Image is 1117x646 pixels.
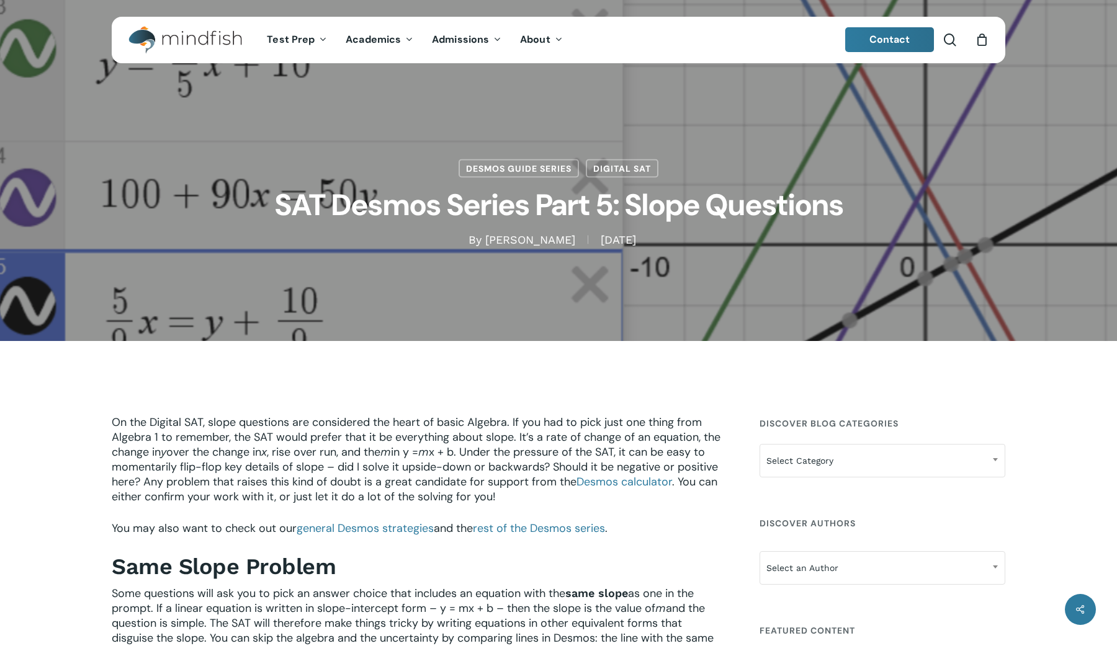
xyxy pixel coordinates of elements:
[297,521,434,536] a: general Desmos strategies
[258,35,336,45] a: Test Prep
[605,521,608,536] span: .
[520,33,550,46] span: About
[565,586,628,600] b: same slope
[511,35,572,45] a: About
[112,554,336,580] b: Same Slope Problem
[112,445,718,504] span: x + b. Under the pressure of the SAT, it can be easy to momentarily flip-flop key details of slop...
[248,178,869,232] h1: SAT Desmos Series Part 5: Slope Questions
[261,445,267,458] span: x
[267,445,380,459] span: , rise over run, and the
[112,521,297,536] span: You may also want to check out our
[588,236,648,244] span: [DATE]
[586,159,658,178] a: Digital SAT
[112,415,720,459] span: On the Digital SAT, slope questions are considered the heart of basic Algebra. If you had to pick...
[760,512,1005,534] h4: Discover Authors
[760,444,1005,477] span: Select Category
[869,33,910,46] span: Contact
[112,586,565,601] span: Some questions will ask you to pick an answer choice that includes an equation with the
[760,412,1005,435] h4: Discover Blog Categories
[161,445,166,458] span: y
[112,586,694,616] span: as one in the prompt. If a linear equation is written in slope-intercept form – y = mx + b – then...
[432,33,489,46] span: Admissions
[760,619,1005,642] h4: Featured Content
[473,521,605,536] a: rest of the Desmos series
[336,35,423,45] a: Academics
[760,551,1005,585] span: Select an Author
[485,233,575,246] a: [PERSON_NAME]
[459,159,579,178] a: Desmos Guide Series
[434,521,473,536] span: and the
[380,445,391,458] span: m
[576,474,672,489] a: Desmos calculator
[655,601,666,614] span: m
[760,555,1005,581] span: Select an Author
[391,445,418,459] span: in y =
[346,33,401,46] span: Academics
[423,35,511,45] a: Admissions
[845,27,935,52] a: Contact
[258,17,572,63] nav: Main Menu
[418,445,429,458] span: m
[166,445,261,459] span: over the change in
[267,33,315,46] span: Test Prep
[112,17,1005,63] header: Main Menu
[975,33,989,46] a: Cart
[469,236,482,244] span: By
[760,448,1005,474] span: Select Category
